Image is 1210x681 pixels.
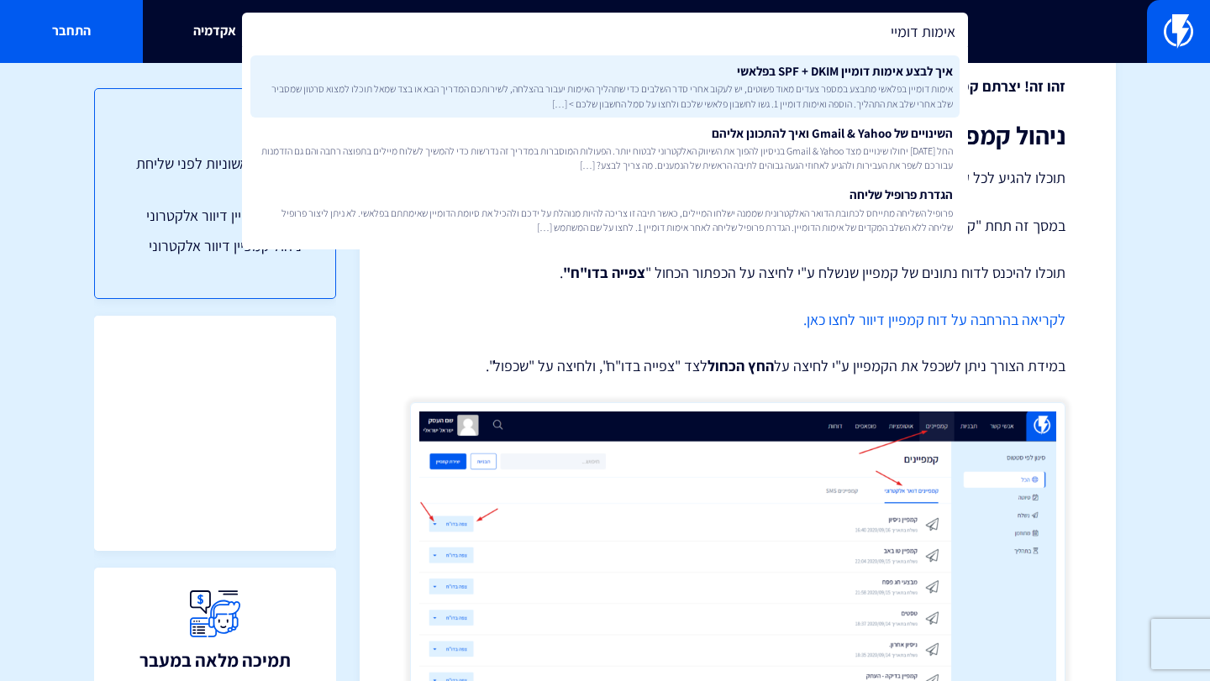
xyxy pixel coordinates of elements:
a: הגדרות ראשוניות לפני שליחת דיוור [129,153,302,196]
span: אימות דומיין בפלאשי מתבצע במספר צעדים מאוד פשוטים, יש לעקוב אחרי סדר השלבים כדי שתהליך האימות יעב... [257,81,953,110]
a: השינויים של Gmail & Yahoo ואיך להתכונן אליהםהחל [DATE] יחולו שינויים מצד Gmail & Yahoo בניסיון לה... [250,118,960,180]
a: לקריאה בהרחבה על דוח קמפיין דיוור לחצו כאן. [803,310,1065,329]
input: חיפוש מהיר... [242,13,968,51]
span: פרופיל השליחה מתייחס לכתובת הדואר האלקטרונית שממנה ישלחו המיילים, כאשר תיבה זו צריכה להיות מנוהלת... [257,206,953,234]
p: במידת הצורך ניתן לשכפל את הקמפיין ע"י לחיצה על לצד "צפייה בדו"ח", ולחיצה על "שכפול". [410,355,1065,377]
a: איך לבצע אימות דומיין SPF + DKIM בפלאשיאימות דומיין בפלאשי מתבצע במספר צעדים מאוד פשוטים, יש לעקו... [250,55,960,118]
a: יצירת קמפיין דיוור אלקטרוני [129,205,302,227]
a: הגדרת פרופיל שליחהפרופיל השליחה מתייחס לכתובת הדואר האלקטרונית שממנה ישלחו המיילים, כאשר תיבה זו ... [250,179,960,241]
strong: החץ הכחול [708,356,774,375]
span: החל [DATE] יחולו שינויים מצד Gmail & Yahoo בניסיון להפוך את השיווק האלקטרוני לבטוח יותר. הפעולות ... [257,144,953,172]
h3: תוכן [129,123,302,144]
h3: תמיכה מלאה במעבר [139,650,291,670]
a: ניהול קמפיין דיוור אלקטרוני [129,235,302,257]
strong: צפייה בדו"ח" [563,263,645,282]
p: תוכלו להיכנס לדוח נתונים של קמפיין שנשלח ע"י לחיצה על הכפתור הכחול " . [410,262,1065,284]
